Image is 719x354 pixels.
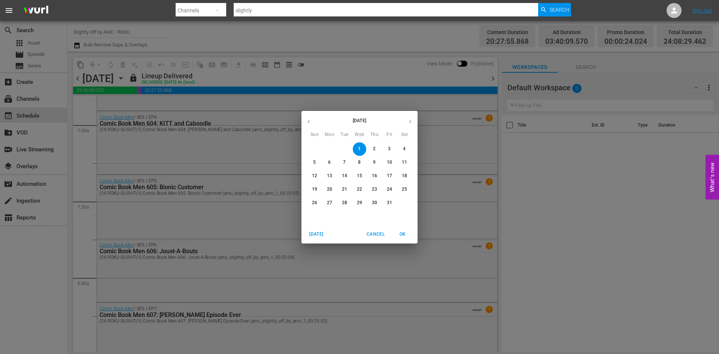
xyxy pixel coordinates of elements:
button: 3 [383,142,396,156]
span: Wed [353,131,366,139]
button: 7 [338,156,351,169]
span: Tue [338,131,351,139]
span: Thu [368,131,381,139]
button: 5 [308,156,321,169]
a: Sign Out [692,7,712,13]
button: 26 [308,196,321,210]
span: OK [394,230,412,238]
button: 10 [383,156,396,169]
span: Fri [383,131,396,139]
p: 6 [328,159,331,166]
button: 19 [308,183,321,196]
button: 29 [353,196,366,210]
p: 7 [343,159,346,166]
button: 16 [368,169,381,183]
button: 13 [323,169,336,183]
p: 27 [327,200,332,206]
button: 6 [323,156,336,169]
p: 19 [312,186,317,193]
button: [DATE] [304,228,328,240]
p: 4 [403,146,406,152]
span: Mon [323,131,336,139]
button: 11 [398,156,411,169]
button: OK [391,228,415,240]
span: Sat [398,131,411,139]
button: Open Feedback Widget [706,155,719,199]
p: 14 [342,173,347,179]
p: 30 [372,200,377,206]
p: 5 [313,159,316,166]
p: 8 [358,159,361,166]
button: 27 [323,196,336,210]
p: 3 [388,146,391,152]
button: 22 [353,183,366,196]
p: 23 [372,186,377,193]
p: 24 [387,186,392,193]
button: 1 [353,142,366,156]
p: 2 [373,146,376,152]
button: 31 [383,196,396,210]
button: 25 [398,183,411,196]
p: 9 [373,159,376,166]
p: 22 [357,186,362,193]
p: 25 [402,186,407,193]
p: 15 [357,173,362,179]
button: 15 [353,169,366,183]
p: 17 [387,173,392,179]
button: 2 [368,142,381,156]
button: 21 [338,183,351,196]
button: 12 [308,169,321,183]
button: 8 [353,156,366,169]
span: Search [549,3,569,16]
p: 26 [312,200,317,206]
span: [DATE] [307,230,325,238]
button: 18 [398,169,411,183]
p: 11 [402,159,407,166]
p: 31 [387,200,392,206]
p: 13 [327,173,332,179]
p: 12 [312,173,317,179]
p: 16 [372,173,377,179]
button: 30 [368,196,381,210]
p: [DATE] [316,117,403,124]
span: menu [4,6,13,15]
p: 18 [402,173,407,179]
span: Cancel [367,230,385,238]
p: 20 [327,186,332,193]
button: 20 [323,183,336,196]
button: 14 [338,169,351,183]
p: 21 [342,186,347,193]
button: 17 [383,169,396,183]
button: 28 [338,196,351,210]
button: 9 [368,156,381,169]
img: ans4CAIJ8jUAAAAAAAAAAAAAAAAAAAAAAAAgQb4GAAAAAAAAAAAAAAAAAAAAAAAAJMjXAAAAAAAAAAAAAAAAAAAAAAAAgAT5G... [18,2,54,19]
button: Cancel [364,228,388,240]
button: 23 [368,183,381,196]
button: 4 [398,142,411,156]
p: 28 [342,200,347,206]
p: 29 [357,200,362,206]
p: 10 [387,159,392,166]
span: Sun [308,131,321,139]
button: 24 [383,183,396,196]
p: 1 [358,146,361,152]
